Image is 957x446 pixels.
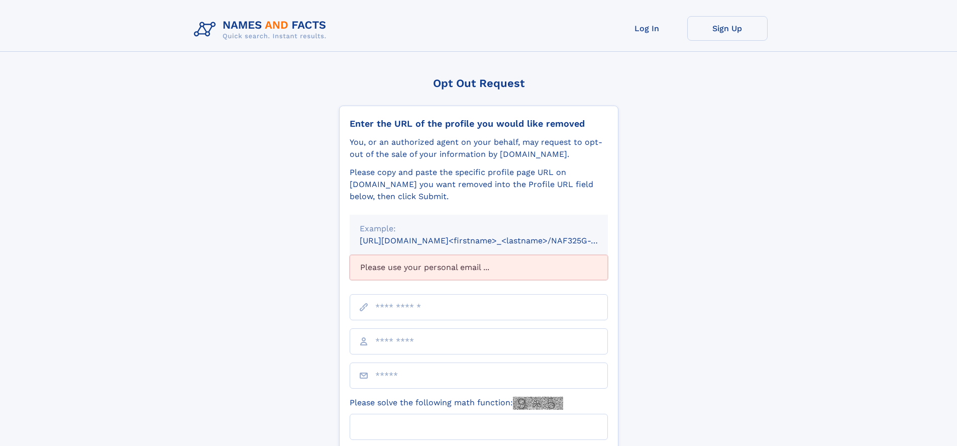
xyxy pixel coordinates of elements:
img: Logo Names and Facts [190,16,335,43]
div: Please use your personal email ... [350,255,608,280]
small: [URL][DOMAIN_NAME]<firstname>_<lastname>/NAF325G-xxxxxxxx [360,236,627,245]
div: Example: [360,223,598,235]
a: Log In [607,16,687,41]
div: Enter the URL of the profile you would like removed [350,118,608,129]
div: Opt Out Request [339,77,618,90]
a: Sign Up [687,16,768,41]
label: Please solve the following math function: [350,397,563,410]
div: Please copy and paste the specific profile page URL on [DOMAIN_NAME] you want removed into the Pr... [350,166,608,203]
div: You, or an authorized agent on your behalf, may request to opt-out of the sale of your informatio... [350,136,608,160]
